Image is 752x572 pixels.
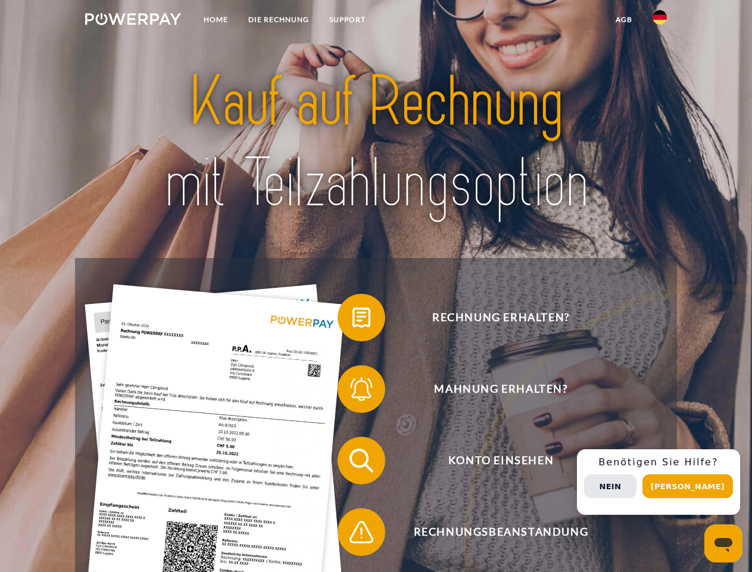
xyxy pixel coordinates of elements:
button: [PERSON_NAME] [642,474,733,498]
a: Home [194,9,238,30]
img: title-powerpay_de.svg [114,57,638,228]
button: Konto einsehen [338,437,647,484]
img: logo-powerpay-white.svg [85,13,181,25]
a: agb [606,9,642,30]
span: Mahnung erhalten? [355,365,647,413]
img: de [653,10,667,24]
img: qb_search.svg [347,446,376,475]
span: Rechnung erhalten? [355,294,647,341]
button: Rechnung erhalten? [338,294,647,341]
img: qb_bill.svg [347,303,376,332]
button: Rechnungsbeanstandung [338,508,647,556]
button: Nein [584,474,636,498]
h3: Benötigen Sie Hilfe? [584,456,733,468]
iframe: Schaltfläche zum Öffnen des Messaging-Fensters [704,524,742,562]
img: qb_warning.svg [347,517,376,547]
a: DIE RECHNUNG [238,9,319,30]
button: Mahnung erhalten? [338,365,647,413]
a: SUPPORT [319,9,376,30]
span: Rechnungsbeanstandung [355,508,647,556]
div: Schnellhilfe [577,449,740,515]
img: qb_bell.svg [347,374,376,404]
span: Konto einsehen [355,437,647,484]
